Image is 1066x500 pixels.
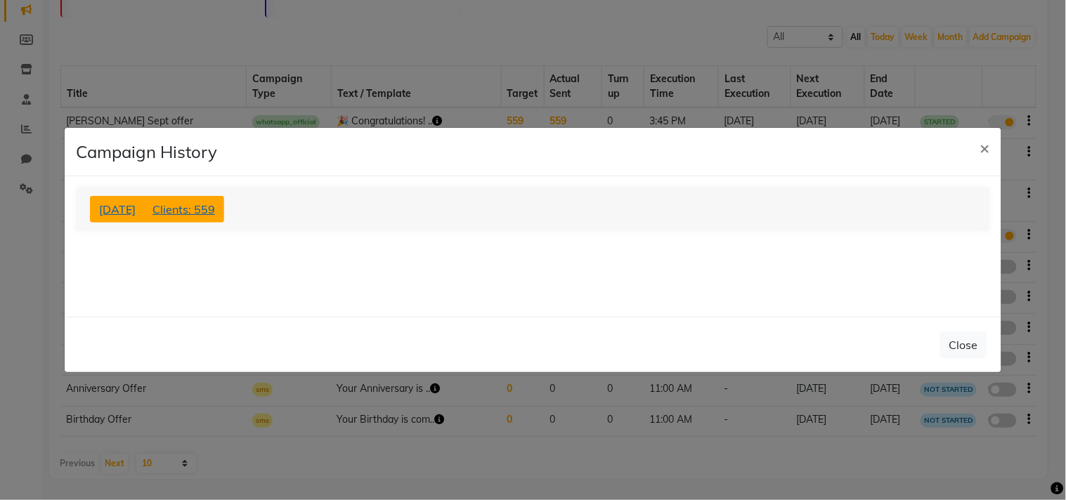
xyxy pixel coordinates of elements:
[90,196,224,223] button: [DATE]Clients: 559
[969,128,1001,167] button: Close
[940,331,987,358] button: Close
[980,137,990,158] span: ×
[152,202,215,216] span: Clients: 559
[76,139,217,164] h4: Campaign History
